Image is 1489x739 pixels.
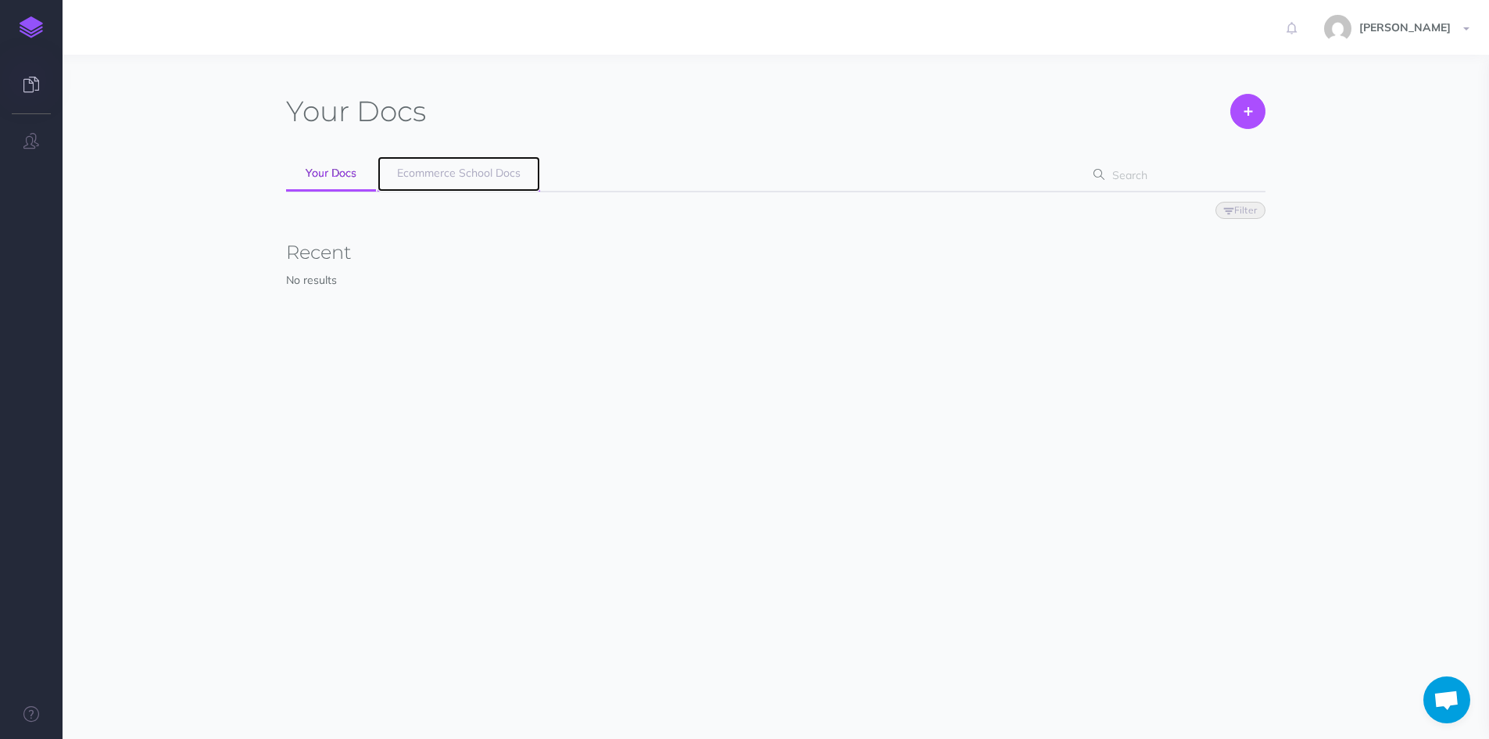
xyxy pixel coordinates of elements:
span: Your [286,94,349,128]
span: Your Docs [306,166,356,180]
h1: Docs [286,94,426,129]
h3: Recent [286,242,1265,263]
img: 773ddf364f97774a49de44848d81cdba.jpg [1324,15,1351,42]
span: Ecommerce School Docs [397,166,521,180]
a: Ecommerce School Docs [378,156,540,192]
button: Filter [1215,202,1265,219]
a: Your Docs [286,156,376,192]
p: No results [286,271,1265,289]
input: Search [1108,161,1241,189]
span: [PERSON_NAME] [1351,20,1459,34]
img: logo-mark.svg [20,16,43,38]
a: Aprire la chat [1423,676,1470,723]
